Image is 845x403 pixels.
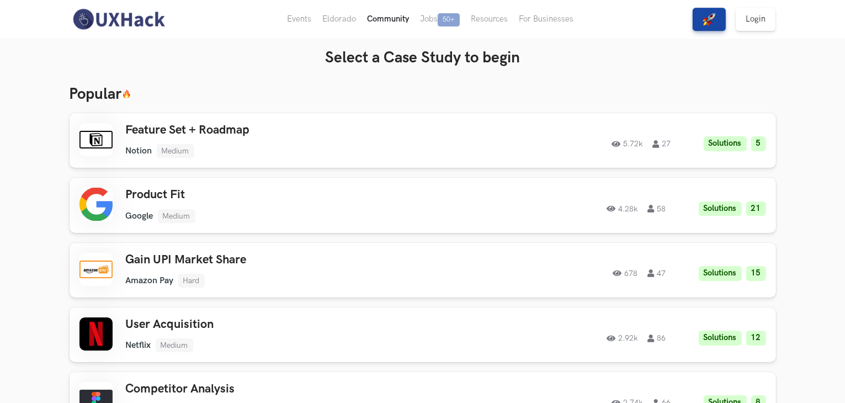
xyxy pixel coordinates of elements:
h3: Popular [70,85,776,104]
h3: User Acquisition [126,317,439,332]
li: Solutions [699,201,742,216]
a: Product FitGoogleMedium4.28k58Solutions21 [70,178,776,232]
img: rocket [703,13,716,26]
a: Feature Set + RoadmapNotionMedium5.72k27Solutions5 [70,113,776,168]
li: Medium [156,338,193,352]
li: 15 [746,266,766,281]
span: 50+ [438,13,460,26]
li: Medium [158,209,195,223]
li: Notion [126,146,152,156]
span: 678 [613,269,638,277]
h3: Gain UPI Market Share [126,253,439,267]
h3: Feature Set + Roadmap [126,123,439,137]
span: 27 [653,140,671,148]
h3: Select a Case Study to begin [70,49,776,67]
li: Google [126,211,153,221]
a: User AcquisitionNetflixMedium2.92k86Solutions12 [70,307,776,362]
span: 47 [648,269,666,277]
li: 5 [751,136,766,151]
span: 86 [648,335,666,342]
li: Solutions [704,136,747,151]
li: Amazon Pay [126,275,174,286]
a: Gain UPI Market ShareAmazon PayHard67847Solutions15 [70,243,776,298]
li: Solutions [699,331,742,346]
li: Solutions [699,266,742,281]
li: Medium [157,144,194,158]
li: Netflix [126,340,151,351]
li: 21 [746,201,766,216]
li: 12 [746,331,766,346]
span: 2.92k [607,335,638,342]
h3: Competitor Analysis [126,382,439,396]
img: 🔥 [122,89,131,99]
span: 5.72k [612,140,643,148]
span: 58 [648,205,666,213]
img: UXHack-logo.png [70,8,168,31]
a: Login [736,8,775,31]
h3: Product Fit [126,188,439,202]
li: Hard [178,274,205,288]
span: 4.28k [607,205,638,213]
